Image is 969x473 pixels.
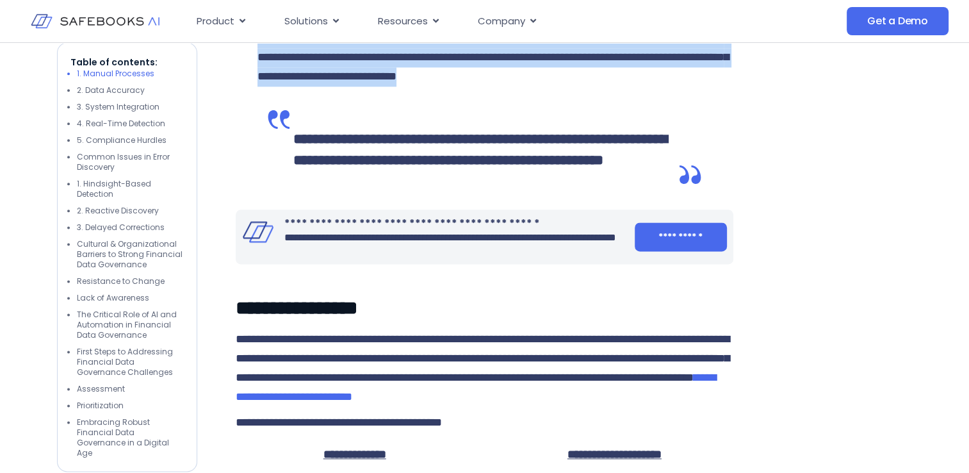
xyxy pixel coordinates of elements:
div: Menu Toggle [186,9,737,34]
a: Get a Demo [847,7,949,35]
nav: Menu [186,9,737,34]
li: Assessment [77,385,184,395]
li: Prioritization [77,401,184,411]
li: 1. Manual Processes [77,69,184,79]
li: Cultural & Organizational Barriers to Strong Financial Data Governance [77,240,184,270]
li: 5. Compliance Hurdles [77,136,184,146]
li: Lack of Awareness [77,294,184,304]
span: Resources [378,14,428,29]
span: Product [197,14,234,29]
li: 2. Reactive Discovery [77,206,184,217]
span: Company [478,14,525,29]
li: 3. System Integration [77,103,184,113]
li: 1. Hindsight-Based Detection [77,179,184,200]
li: The Critical Role of AI and Automation in Financial Data Governance [77,310,184,341]
li: Embracing Robust Financial Data Governance in a Digital Age [77,418,184,459]
span: Solutions [284,14,328,29]
li: 3. Delayed Corrections [77,223,184,233]
li: Common Issues in Error Discovery [77,153,184,173]
li: First Steps to Addressing Financial Data Governance Challenges [77,347,184,378]
li: Resistance to Change [77,277,184,287]
li: 4. Real-Time Detection [77,119,184,129]
span: Get a Demo [867,15,928,28]
li: 2. Data Accuracy [77,86,184,96]
p: Table of contents: [70,56,184,69]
